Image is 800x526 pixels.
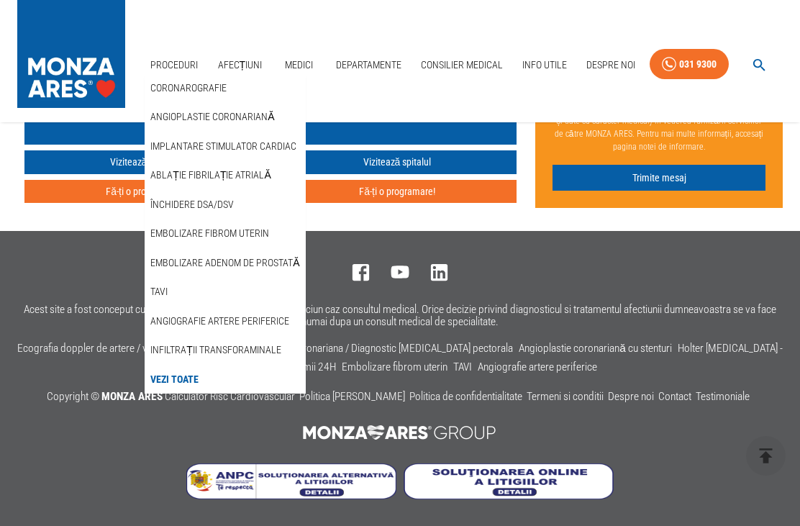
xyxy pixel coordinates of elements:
a: Închidere DSA/DSV [147,193,237,217]
img: MONZA ARES Group [295,418,505,447]
div: 031 9300 [679,55,717,73]
a: Contact [658,390,691,403]
a: Politica [PERSON_NAME] [299,390,405,403]
a: Politica de confidentialitate [409,390,522,403]
a: Vizitează spitalul [278,150,517,174]
a: Despre Noi [581,50,641,80]
div: Angiografie artere periferice [145,307,305,336]
a: Angiografie artere periferice [478,361,597,373]
a: Consilier Medical [415,50,509,80]
a: Vizitează spitalul [24,150,263,174]
a: Ablație fibrilație atrială [147,163,273,187]
a: Vezi Toate [147,368,201,391]
a: Coronarografie [147,76,229,100]
button: Trimite mesaj [553,165,765,191]
a: 031 9300 [650,49,729,80]
span: MONZA ARES [101,390,163,403]
button: Fă-ți o programare! [278,180,517,204]
div: Embolizare adenom de prostată [145,248,305,278]
a: Termeni si conditii [527,390,604,403]
a: Embolizare adenom de prostată [147,251,302,275]
a: Info Utile [517,50,573,80]
a: TAVI [453,361,472,373]
a: TAVI [147,280,171,304]
a: Calculator Risc Cardiovascular [165,390,295,403]
a: Embolizare fibrom uterin [342,361,447,373]
p: Acest site a fost conceput cu scop informativ. El nu inlocuieste in niciun caz consultul medical.... [17,304,783,328]
a: Medici [276,50,322,80]
a: Proceduri [145,50,204,80]
div: Angioplastie coronariană [145,102,305,132]
a: Soluționarea online a litigiilor [404,489,614,502]
a: Embolizare fibrom uterin [147,222,272,245]
img: Soluționarea online a litigiilor [404,463,614,499]
p: Copyright © [47,388,754,407]
div: TAVI [145,277,305,307]
div: Vezi Toate [145,365,305,394]
a: Testimoniale [696,390,750,403]
a: Despre noi [608,390,654,403]
a: Angioplastie coronariană [147,105,277,129]
a: Implantare stimulator cardiac [147,135,299,158]
a: Coronarografie - Angiografie coronariana / Diagnostic [MEDICAL_DATA] pectorala [168,342,513,355]
div: Infiltrații transforaminale [145,335,305,365]
a: Soluționarea Alternativă a Litigiilor [186,489,404,502]
div: Coronarografie [145,73,305,103]
nav: secondary mailbox folders [145,73,305,394]
a: Ecografia doppler de artere / vene [17,342,163,355]
div: Embolizare fibrom uterin [145,219,305,248]
a: Infiltrații transforaminale [147,338,284,362]
img: Soluționarea Alternativă a Litigiilor [186,463,396,499]
div: Implantare stimulator cardiac [145,132,305,161]
a: Angioplastie coronariană cu stenturi [519,342,672,355]
button: delete [746,436,786,476]
a: Angiografie artere periferice [147,309,292,333]
a: Departamente [330,50,407,80]
div: Închidere DSA/DSV [145,190,305,219]
a: Afecțiuni [212,50,268,80]
div: Ablație fibrilație atrială [145,160,305,190]
button: Fă-ți o programare! [24,180,263,204]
